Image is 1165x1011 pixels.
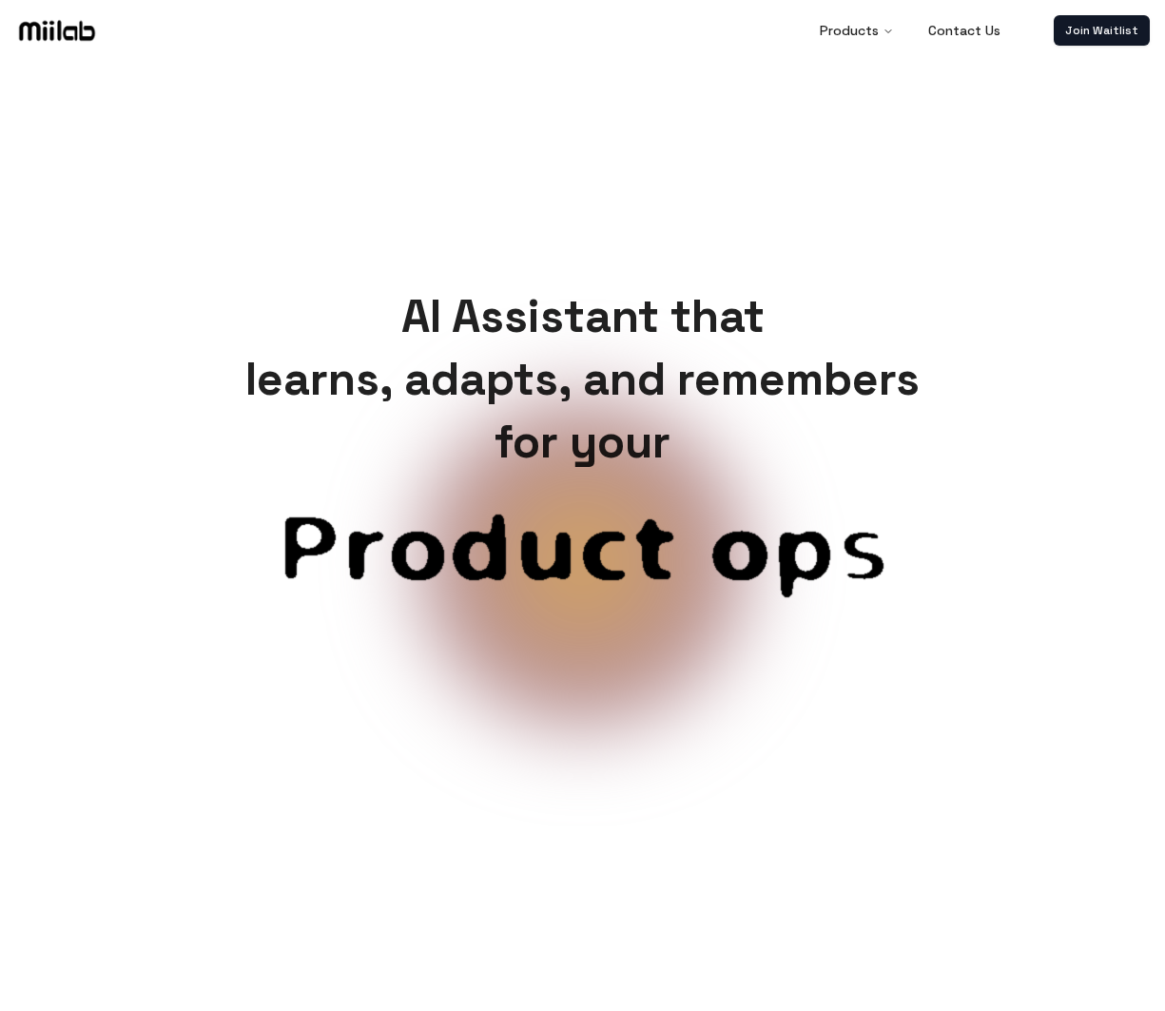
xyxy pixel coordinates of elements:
h1: AI Assistant that learns, adapts, and remembers for your [230,285,935,474]
a: Join Waitlist [1054,15,1150,46]
span: Customer service [155,504,1011,687]
nav: Main [805,11,1016,49]
img: Logo [15,16,99,45]
button: Products [805,11,909,49]
a: Contact Us [913,11,1016,49]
